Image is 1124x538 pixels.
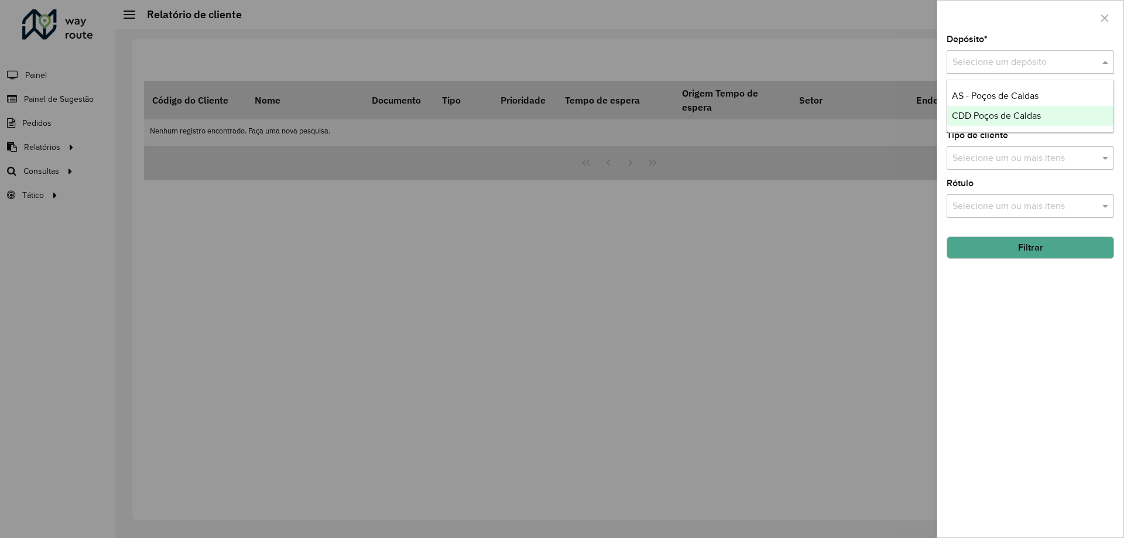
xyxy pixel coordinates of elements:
[947,176,974,190] label: Rótulo
[947,80,1114,133] ng-dropdown-panel: Options list
[947,32,988,46] label: Depósito
[952,111,1041,121] span: CDD Poços de Caldas
[952,91,1039,101] span: AS - Poços de Caldas
[947,128,1008,142] label: Tipo de cliente
[947,237,1114,259] button: Filtrar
